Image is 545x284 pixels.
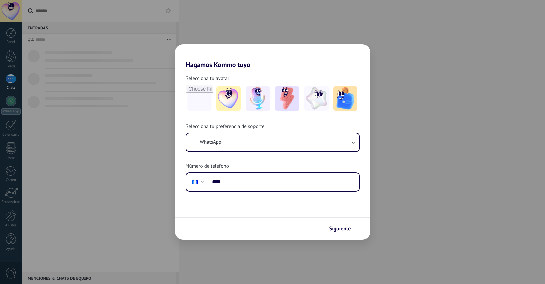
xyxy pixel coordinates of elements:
[186,133,359,151] button: WhatsApp
[200,139,222,146] span: WhatsApp
[326,223,360,235] button: Siguiente
[186,163,229,170] span: Número de teléfono
[329,226,351,231] span: Siguiente
[246,86,270,111] img: -2.jpeg
[216,86,241,111] img: -1.jpeg
[304,86,329,111] img: -4.jpeg
[186,75,229,82] span: Selecciona tu avatar
[189,175,201,189] div: Guatemala: + 502
[333,86,357,111] img: -5.jpeg
[186,123,265,130] span: Selecciona tu preferencia de soporte
[175,44,370,69] h2: Hagamos Kommo tuyo
[275,86,299,111] img: -3.jpeg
